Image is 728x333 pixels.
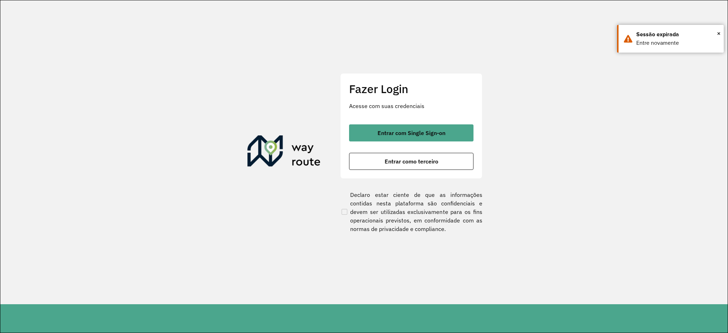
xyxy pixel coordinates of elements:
[247,135,321,170] img: Roteirizador AmbevTech
[636,39,718,47] div: Entre novamente
[717,28,721,39] button: Close
[349,102,473,110] p: Acesse com suas credenciais
[349,82,473,96] h2: Fazer Login
[378,130,445,136] span: Entrar com Single Sign-on
[349,124,473,141] button: button
[717,28,721,39] span: ×
[340,190,482,233] label: Declaro estar ciente de que as informações contidas nesta plataforma são confidenciais e devem se...
[636,30,718,39] div: Sessão expirada
[385,159,438,164] span: Entrar como terceiro
[349,153,473,170] button: button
